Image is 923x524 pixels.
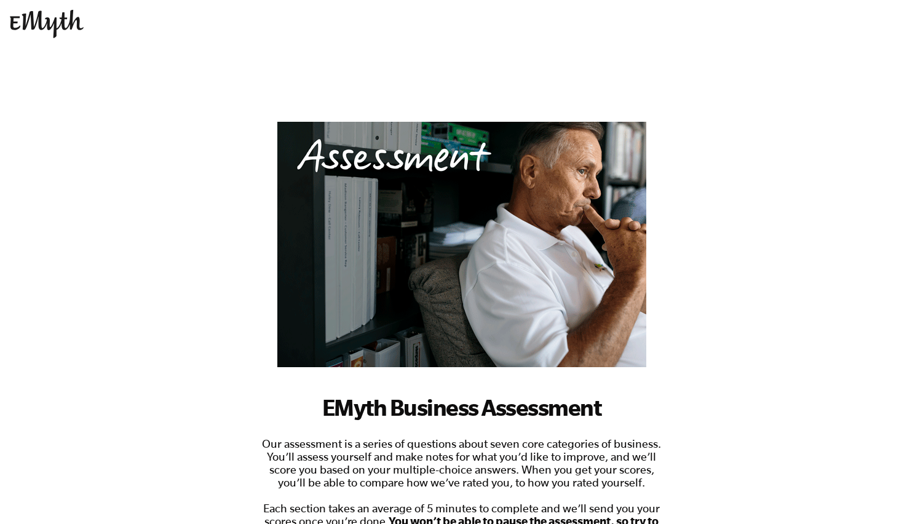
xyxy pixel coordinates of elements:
img: business-systems-assessment [277,122,646,367]
img: EMyth [10,10,84,38]
h1: EMyth Business Assessment [259,394,665,421]
iframe: Chat Widget [862,465,923,524]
